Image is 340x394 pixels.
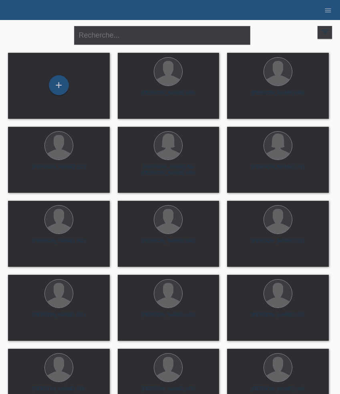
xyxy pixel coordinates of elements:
i: menu [324,6,332,14]
div: [PERSON_NAME] (22) [14,164,103,176]
div: [PERSON_NAME] (52) [233,238,322,250]
div: [PERSON_NAME] (45) [124,312,213,324]
div: [PERSON_NAME] (46) [233,90,322,102]
div: [PERSON_NAME] (41) [233,164,322,176]
div: [PERSON_NAME] (51) [14,312,103,324]
div: [PERSON_NAME] (40) [124,238,213,250]
a: menu [320,8,336,12]
div: [PERSON_NAME] Na [PERSON_NAME] (46) [124,164,213,176]
div: [PERSON_NAME] (30) [233,312,322,324]
input: Recherche... [74,26,250,45]
i: filter_list [320,28,329,36]
div: [PERSON_NAME] (48) [124,90,213,102]
div: Enregistrer le client [49,78,68,92]
div: [PERSON_NAME] (43) [14,238,103,250]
